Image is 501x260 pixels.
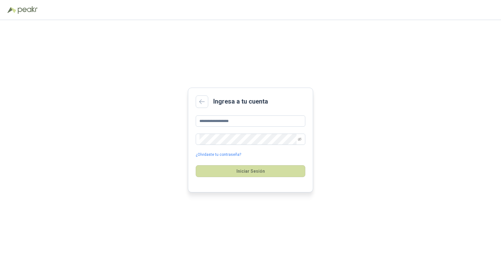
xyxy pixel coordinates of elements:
[213,97,268,106] h2: Ingresa a tu cuenta
[8,7,16,13] img: Logo
[196,165,305,177] button: Iniciar Sesión
[298,137,302,141] span: eye-invisible
[196,152,241,158] a: ¿Olvidaste tu contraseña?
[18,6,38,14] img: Peakr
